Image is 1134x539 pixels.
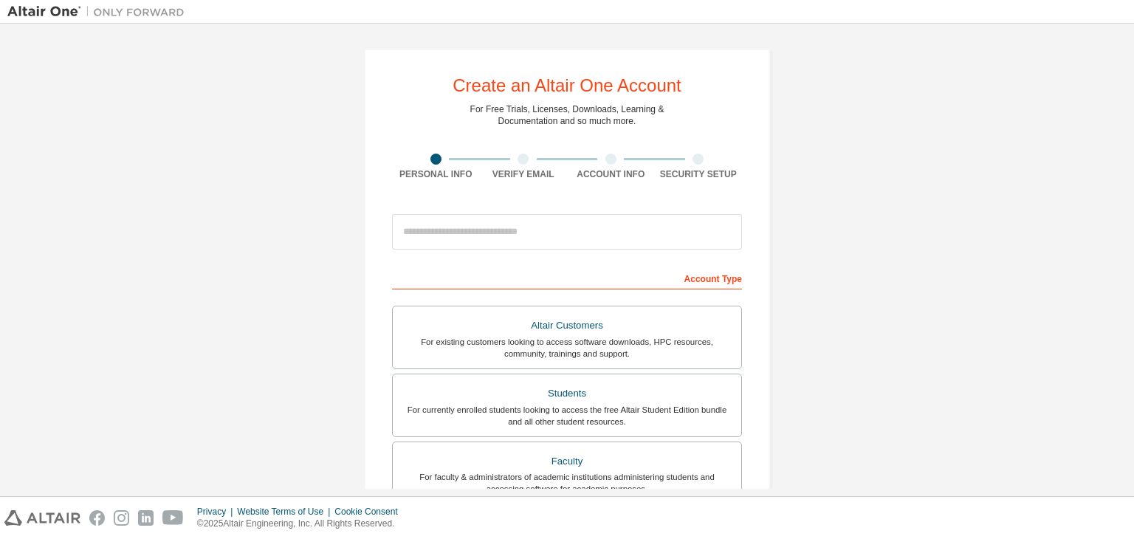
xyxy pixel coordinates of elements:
[392,266,742,289] div: Account Type
[7,4,192,19] img: Altair One
[197,506,237,518] div: Privacy
[334,506,406,518] div: Cookie Consent
[4,510,80,526] img: altair_logo.svg
[470,103,664,127] div: For Free Trials, Licenses, Downloads, Learning & Documentation and so much more.
[197,518,407,530] p: © 2025 Altair Engineering, Inc. All Rights Reserved.
[402,471,732,495] div: For faculty & administrators of academic institutions administering students and accessing softwa...
[138,510,154,526] img: linkedin.svg
[453,77,681,95] div: Create an Altair One Account
[655,168,743,180] div: Security Setup
[480,168,568,180] div: Verify Email
[114,510,129,526] img: instagram.svg
[567,168,655,180] div: Account Info
[162,510,184,526] img: youtube.svg
[392,168,480,180] div: Personal Info
[402,336,732,360] div: For existing customers looking to access software downloads, HPC resources, community, trainings ...
[402,383,732,404] div: Students
[402,451,732,472] div: Faculty
[402,315,732,336] div: Altair Customers
[237,506,334,518] div: Website Terms of Use
[89,510,105,526] img: facebook.svg
[402,404,732,428] div: For currently enrolled students looking to access the free Altair Student Edition bundle and all ...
